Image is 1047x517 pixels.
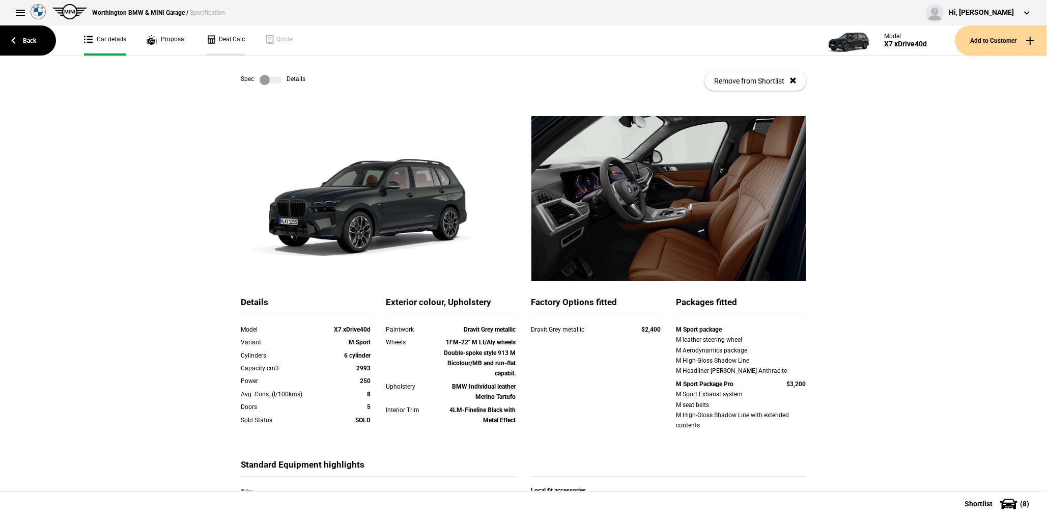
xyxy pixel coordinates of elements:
[386,324,438,335] div: Paintwork
[787,380,806,388] strong: $3,200
[241,75,306,85] div: Spec Details
[357,365,371,372] strong: 2993
[704,71,806,91] button: Remove from Shortlist
[52,4,87,19] img: mini.png
[206,25,245,56] a: Deal Calc
[965,500,993,507] span: Shortlist
[450,406,516,424] strong: 4LM-Fineline Black with Metal Effect
[356,417,371,424] strong: SOLD
[190,9,225,16] span: Specification
[676,389,806,431] div: M Sport Exhaust system M seat belts M High-Gloss Shadow Line with extended contents
[949,491,1047,516] button: Shortlist(8)
[84,25,126,56] a: Car details
[241,389,319,399] div: Avg. Cons. (l/100kms)
[241,324,319,335] div: Model
[334,326,371,333] strong: X7 xDrive40d
[386,296,516,314] div: Exterior colour, Upholstery
[531,487,586,494] strong: Local fit accessories
[367,403,371,411] strong: 5
[676,296,806,314] div: Packages fitted
[241,459,516,477] div: Standard Equipment highlights
[386,382,438,392] div: Upholstery
[241,376,319,386] div: Power
[531,296,661,314] div: Factory Options fitted
[92,8,225,17] div: Worthington BMW & MINI Garage /
[386,405,438,415] div: Interior Trim
[241,402,319,412] div: Doors
[1020,500,1029,507] span: ( 8 )
[241,415,319,425] div: Sold Status
[31,4,46,19] img: bmw.png
[241,337,319,347] div: Variant
[147,25,186,56] a: Proposal
[464,326,516,333] strong: Dravit Grey metallic
[955,25,1047,56] button: Add to Customer
[349,339,371,346] strong: M Sport
[676,335,806,376] div: M leather steering wheel M Aerodynamics package M High-Gloss Shadow Line M Headliner [PERSON_NAME...
[444,339,516,377] strong: 1FM-22" M Lt/Aly wheels Double-spoke style 913 M Bicolour/MB and run-flat capabil.
[949,8,1014,18] div: Hi, [PERSON_NAME]
[241,350,319,361] div: Cylinders
[531,324,622,335] div: Dravit Grey metallic
[386,337,438,347] div: Wheels
[884,40,927,48] div: X7 xDrive40d
[360,377,371,385] strong: 250
[241,363,319,373] div: Capacity cm3
[345,352,371,359] strong: 6 cylinder
[241,488,253,496] strong: Trim
[642,326,661,333] strong: $2,400
[676,326,722,333] strong: M Sport package
[452,383,516,400] strong: BMW Individual leather Merino Tartufo
[676,380,734,388] strong: M Sport Package Pro
[367,391,371,398] strong: 8
[241,296,371,314] div: Details
[884,33,927,40] div: Model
